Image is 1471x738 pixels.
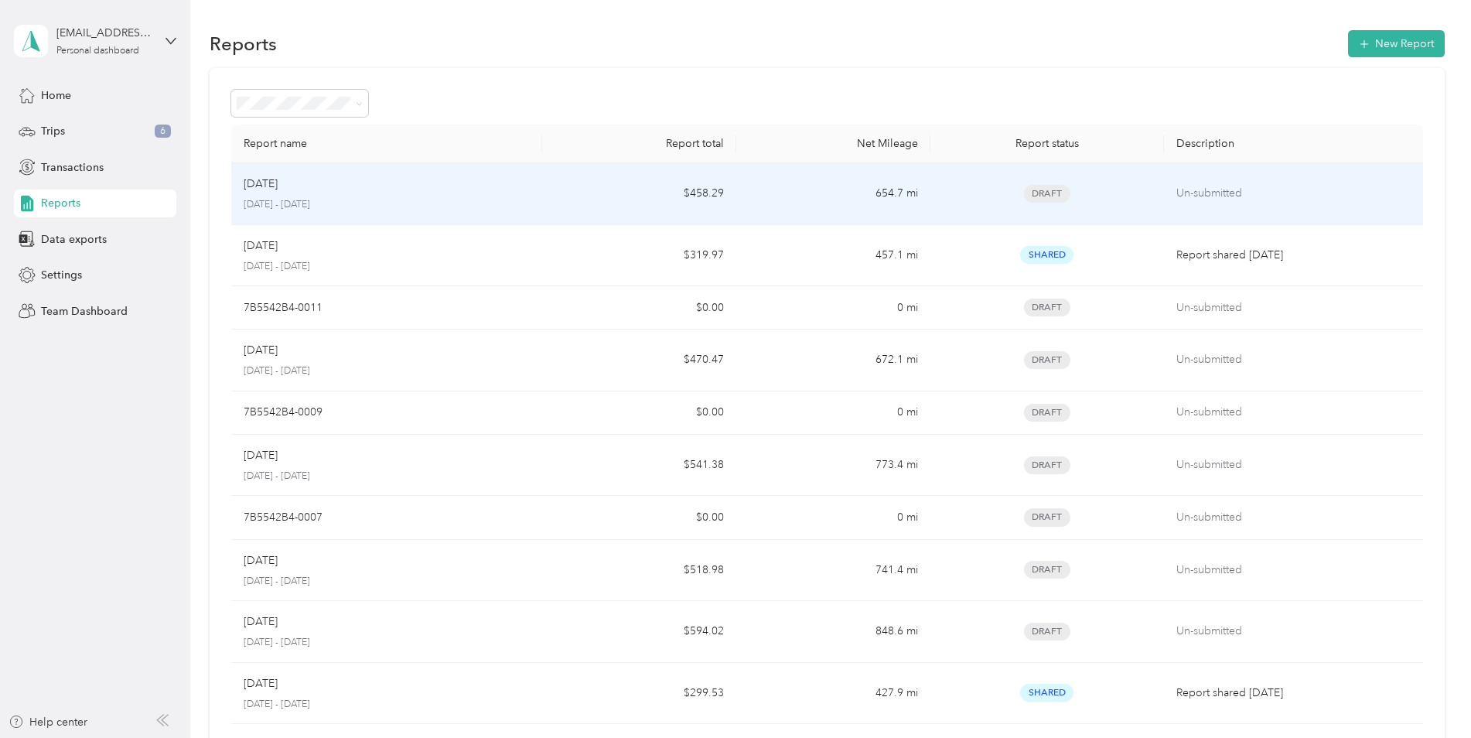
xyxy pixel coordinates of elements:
p: [DATE] - [DATE] [244,260,530,274]
span: Team Dashboard [41,303,128,319]
p: Un-submitted [1176,299,1411,316]
span: Transactions [41,159,104,176]
span: 6 [155,125,171,138]
p: Un-submitted [1176,404,1411,421]
p: [DATE] [244,613,278,630]
p: Report shared [DATE] [1176,247,1411,264]
p: Un-submitted [1176,351,1411,368]
td: $541.38 [542,435,736,497]
td: $319.97 [542,225,736,287]
p: [DATE] [244,342,278,359]
p: [DATE] [244,176,278,193]
th: Net Mileage [736,125,930,163]
th: Description [1164,125,1423,163]
td: 848.6 mi [736,601,930,663]
td: $0.00 [542,286,736,330]
td: 427.9 mi [736,663,930,725]
td: 672.1 mi [736,330,930,391]
td: $458.29 [542,163,736,225]
span: Draft [1024,351,1070,369]
p: 7B5542B4-0011 [244,299,323,316]
span: Trips [41,123,65,139]
p: Un-submitted [1176,623,1411,640]
td: 741.4 mi [736,540,930,602]
p: [DATE] [244,237,278,255]
p: [DATE] [244,552,278,569]
span: Draft [1024,456,1070,474]
span: Draft [1024,623,1070,641]
p: [DATE] [244,447,278,464]
h1: Reports [210,36,277,52]
p: [DATE] - [DATE] [244,364,530,378]
p: [DATE] - [DATE] [244,575,530,589]
td: 0 mi [736,286,930,330]
span: Draft [1024,299,1070,316]
p: Un-submitted [1176,185,1411,202]
th: Report name [231,125,542,163]
button: Help center [9,714,87,730]
span: Draft [1024,404,1070,422]
p: [DATE] - [DATE] [244,470,530,483]
div: Report status [943,137,1151,150]
p: Report shared [DATE] [1176,685,1411,702]
td: 0 mi [736,391,930,435]
td: 773.4 mi [736,435,930,497]
td: $594.02 [542,601,736,663]
td: 654.7 mi [736,163,930,225]
span: Draft [1024,561,1070,579]
div: [EMAIL_ADDRESS][DOMAIN_NAME] [56,25,153,41]
p: [DATE] - [DATE] [244,198,530,212]
td: 0 mi [736,496,930,539]
p: Un-submitted [1176,562,1411,579]
td: 457.1 mi [736,225,930,287]
td: $518.98 [542,540,736,602]
span: Draft [1024,185,1070,203]
button: New Report [1348,30,1445,57]
iframe: Everlance-gr Chat Button Frame [1384,651,1471,738]
p: Un-submitted [1176,456,1411,473]
td: $0.00 [542,391,736,435]
span: Shared [1020,684,1073,702]
p: Un-submitted [1176,509,1411,526]
span: Data exports [41,231,107,248]
span: Shared [1020,246,1073,264]
p: 7B5542B4-0007 [244,509,323,526]
td: $470.47 [542,330,736,391]
th: Report total [542,125,736,163]
p: 7B5542B4-0009 [244,404,323,421]
p: [DATE] - [DATE] [244,698,530,712]
span: Settings [41,267,82,283]
td: $299.53 [542,663,736,725]
div: Personal dashboard [56,46,139,56]
p: [DATE] - [DATE] [244,636,530,650]
span: Reports [41,195,80,211]
span: Home [41,87,71,104]
span: Draft [1024,508,1070,526]
td: $0.00 [542,496,736,539]
p: [DATE] [244,675,278,692]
